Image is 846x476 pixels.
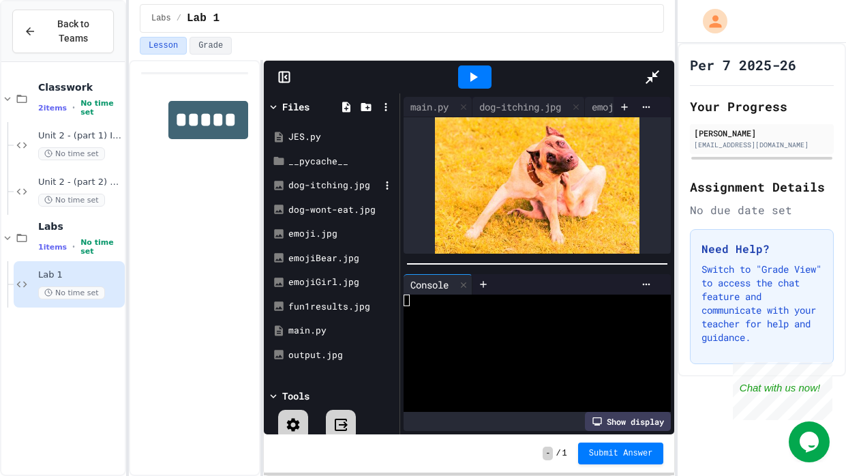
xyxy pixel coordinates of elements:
[12,10,114,53] button: Back to Teams
[38,147,105,160] span: No time set
[562,448,567,459] span: 1
[190,37,232,55] button: Grade
[38,243,67,252] span: 1 items
[578,443,664,464] button: Submit Answer
[38,130,122,142] span: Unit 2 - (part 1) Intro to Python
[187,10,220,27] span: Lab 1
[585,412,671,431] div: Show display
[694,127,830,139] div: [PERSON_NAME]
[690,97,834,116] h2: Your Progress
[404,100,455,114] div: main.py
[38,177,122,188] span: Unit 2 - (part 2) Python Practice
[404,274,472,295] div: Console
[701,263,822,344] p: Switch to "Grade View" to access the chat feature and communicate with your teacher for help and ...
[44,17,102,46] span: Back to Teams
[177,13,181,24] span: /
[288,155,395,168] div: __pycache__
[701,241,822,257] h3: Need Help?
[72,102,75,113] span: •
[435,117,639,254] img: 2Q==
[38,104,67,113] span: 2 items
[789,421,832,462] iframe: chat widget
[288,324,395,338] div: main.py
[543,447,553,460] span: -
[38,269,122,281] span: Lab 1
[38,81,122,93] span: Classwork
[690,55,796,74] h1: Per 7 2025-26
[585,100,648,114] div: emoji.jpg
[556,448,560,459] span: /
[151,13,171,24] span: Labs
[472,100,568,114] div: dog-itching.jpg
[689,5,731,37] div: My Account
[140,37,187,55] button: Lesson
[690,202,834,218] div: No due date set
[282,389,309,403] div: Tools
[472,97,585,117] div: dog-itching.jpg
[404,278,455,292] div: Console
[38,220,122,233] span: Labs
[404,97,472,117] div: main.py
[72,241,75,252] span: •
[733,362,832,420] iframe: chat widget
[80,238,122,256] span: No time set
[694,140,830,150] div: [EMAIL_ADDRESS][DOMAIN_NAME]
[288,203,395,217] div: dog-wont-eat.jpg
[288,300,395,314] div: fun1results.jpg
[589,448,653,459] span: Submit Answer
[288,179,380,192] div: dog-itching.jpg
[38,194,105,207] span: No time set
[282,100,309,114] div: Files
[38,286,105,299] span: No time set
[288,348,395,362] div: output.jpg
[80,99,122,117] span: No time set
[690,177,834,196] h2: Assignment Details
[585,97,665,117] div: emoji.jpg
[288,227,395,241] div: emoji.jpg
[288,276,395,289] div: emojiGirl.jpg
[288,252,395,265] div: emojiBear.jpg
[288,130,395,144] div: JES.py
